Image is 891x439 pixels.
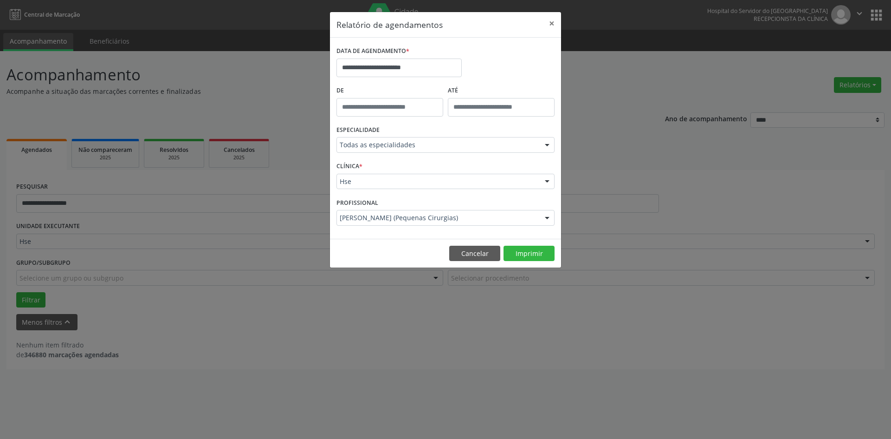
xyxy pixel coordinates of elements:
[336,19,443,31] h5: Relatório de agendamentos
[336,84,443,98] label: De
[448,84,555,98] label: ATÉ
[340,177,536,186] span: Hse
[504,246,555,262] button: Imprimir
[336,196,378,210] label: PROFISSIONAL
[336,159,362,174] label: CLÍNICA
[336,44,409,59] label: DATA DE AGENDAMENTO
[336,123,380,138] label: ESPECIALIDADE
[449,246,500,262] button: Cancelar
[542,12,561,35] button: Close
[340,140,536,150] span: Todas as especialidades
[340,213,536,223] span: [PERSON_NAME] (Pequenas Cirurgias)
